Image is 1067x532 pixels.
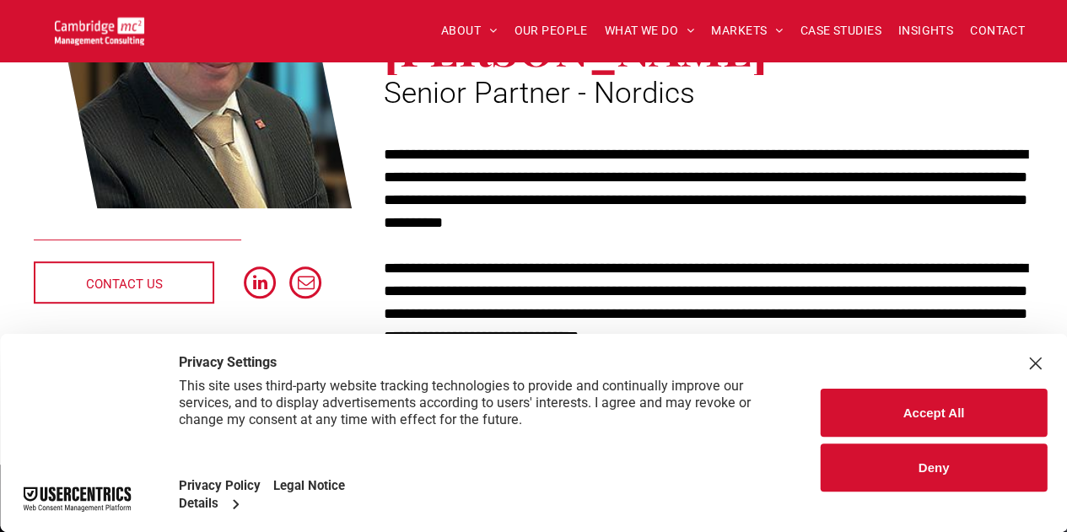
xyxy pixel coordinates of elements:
a: linkedin [244,266,276,303]
img: Go to Homepage [55,17,144,45]
a: CONTACT US [34,261,214,304]
a: INSIGHTS [890,18,962,44]
a: CONTACT [962,18,1033,44]
a: OUR PEOPLE [505,18,595,44]
a: ABOUT [433,18,506,44]
a: WHAT WE DO [596,18,703,44]
a: MARKETS [703,18,791,44]
a: email [289,266,321,303]
a: CASE STUDIES [792,18,890,44]
a: Your Business Transformed | Cambridge Management Consulting [55,19,144,37]
span: CONTACT US [86,263,163,305]
span: Senior Partner - Nordics [384,76,695,110]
